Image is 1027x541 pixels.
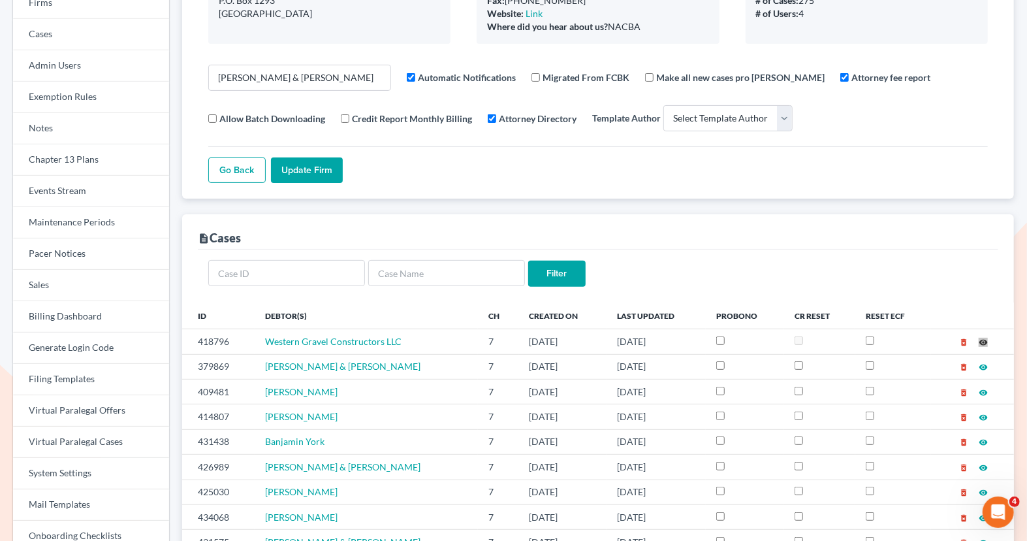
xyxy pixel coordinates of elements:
[478,303,518,329] th: Ch
[13,207,169,238] a: Maintenance Periods
[959,436,968,447] a: delete_forever
[182,329,255,354] td: 418796
[198,230,241,246] div: Cases
[979,512,988,523] a: visibility
[656,71,825,84] label: Make all new cases pro [PERSON_NAME]
[959,388,968,397] i: delete_forever
[198,233,210,244] i: description
[182,455,255,480] td: 426989
[518,329,607,354] td: [DATE]
[979,386,988,397] a: visibility
[265,361,420,372] a: [PERSON_NAME] & [PERSON_NAME]
[959,336,968,347] a: delete_forever
[13,395,169,427] a: Virtual Paralegal Offers
[979,461,988,472] a: visibility
[265,486,338,497] a: [PERSON_NAME]
[959,361,968,372] a: delete_forever
[979,411,988,422] a: visibility
[478,354,518,379] td: 7
[979,488,988,497] i: visibility
[265,336,402,347] a: Western Gravel Constructors LLC
[368,260,525,286] input: Case Name
[518,404,607,429] td: [DATE]
[487,20,708,33] div: NACBA
[265,512,338,523] a: [PERSON_NAME]
[607,429,706,454] td: [DATE]
[518,504,607,529] td: [DATE]
[607,329,706,354] td: [DATE]
[219,7,440,20] div: [GEOGRAPHIC_DATA]
[607,480,706,504] td: [DATE]
[478,480,518,504] td: 7
[182,429,255,454] td: 431438
[979,361,988,372] a: visibility
[543,71,629,84] label: Migrated From FCBK
[528,261,586,287] input: Filter
[607,504,706,529] td: [DATE]
[607,303,706,329] th: Last Updated
[784,303,855,329] th: CR Reset
[13,82,169,113] a: Exemption Rules
[959,411,968,422] a: delete_forever
[979,514,988,523] i: visibility
[265,411,338,422] a: [PERSON_NAME]
[979,436,988,447] a: visibility
[478,504,518,529] td: 7
[855,303,931,329] th: Reset ECF
[182,480,255,504] td: 425030
[959,514,968,523] i: delete_forever
[518,480,607,504] td: [DATE]
[182,404,255,429] td: 414807
[756,7,977,20] div: 4
[418,71,516,84] label: Automatic Notifications
[13,458,169,489] a: System Settings
[219,112,325,125] label: Allow Batch Downloading
[13,50,169,82] a: Admin Users
[478,455,518,480] td: 7
[13,301,169,333] a: Billing Dashboard
[265,386,338,397] a: [PERSON_NAME]
[13,333,169,364] a: Generate Login Code
[518,429,607,454] td: [DATE]
[607,354,706,379] td: [DATE]
[518,455,607,480] td: [DATE]
[265,461,420,472] a: [PERSON_NAME] & [PERSON_NAME]
[518,379,607,404] td: [DATE]
[182,354,255,379] td: 379869
[526,8,543,19] a: Link
[13,427,169,458] a: Virtual Paralegal Cases
[592,111,661,125] label: Template Author
[352,112,472,125] label: Credit Report Monthly Billing
[1009,497,1020,507] span: 4
[959,512,968,523] a: delete_forever
[265,436,324,447] a: Banjamin York
[478,379,518,404] td: 7
[13,19,169,50] a: Cases
[979,486,988,497] a: visibility
[607,379,706,404] td: [DATE]
[851,71,930,84] label: Attorney fee report
[979,413,988,422] i: visibility
[756,8,799,19] b: # of Users:
[13,144,169,176] a: Chapter 13 Plans
[478,329,518,354] td: 7
[959,438,968,447] i: delete_forever
[13,270,169,301] a: Sales
[959,488,968,497] i: delete_forever
[499,112,577,125] label: Attorney Directory
[13,364,169,395] a: Filing Templates
[959,363,968,372] i: delete_forever
[487,21,608,32] b: Where did you hear about us?
[518,354,607,379] td: [DATE]
[979,363,988,372] i: visibility
[487,8,524,19] b: Website:
[607,404,706,429] td: [DATE]
[706,303,784,329] th: ProBono
[182,504,255,529] td: 434068
[979,336,988,347] a: visibility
